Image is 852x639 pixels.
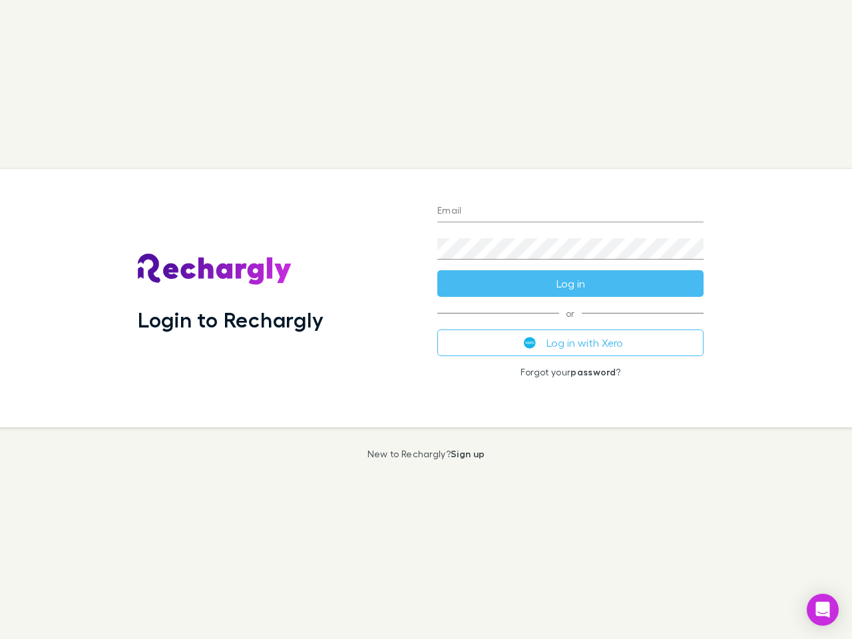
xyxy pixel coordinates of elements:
button: Log in [437,270,704,297]
div: Open Intercom Messenger [807,594,839,626]
button: Log in with Xero [437,329,704,356]
img: Xero's logo [524,337,536,349]
h1: Login to Rechargly [138,307,323,332]
a: password [570,366,616,377]
p: Forgot your ? [437,367,704,377]
p: New to Rechargly? [367,449,485,459]
a: Sign up [451,448,485,459]
img: Rechargly's Logo [138,254,292,286]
